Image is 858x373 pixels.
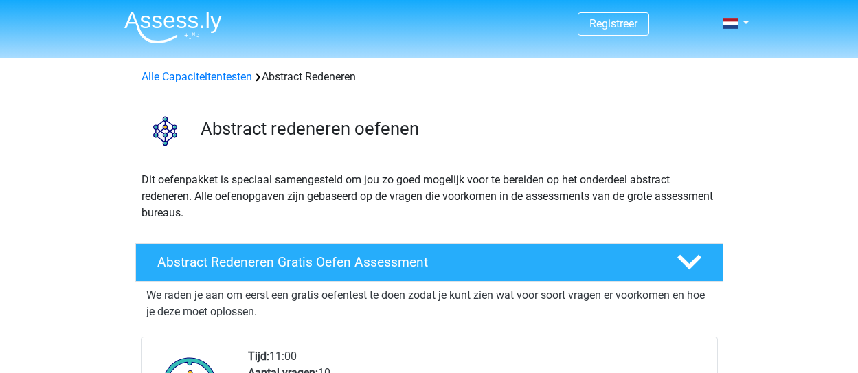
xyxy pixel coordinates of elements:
[146,287,712,320] p: We raden je aan om eerst een gratis oefentest te doen zodat je kunt zien wat voor soort vragen er...
[589,17,637,30] a: Registreer
[124,11,222,43] img: Assessly
[157,254,655,270] h4: Abstract Redeneren Gratis Oefen Assessment
[142,70,252,83] a: Alle Capaciteitentesten
[142,172,717,221] p: Dit oefenpakket is speciaal samengesteld om jou zo goed mogelijk voor te bereiden op het onderdee...
[248,350,269,363] b: Tijd:
[136,102,194,160] img: abstract redeneren
[201,118,712,139] h3: Abstract redeneren oefenen
[136,69,723,85] div: Abstract Redeneren
[130,243,729,282] a: Abstract Redeneren Gratis Oefen Assessment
